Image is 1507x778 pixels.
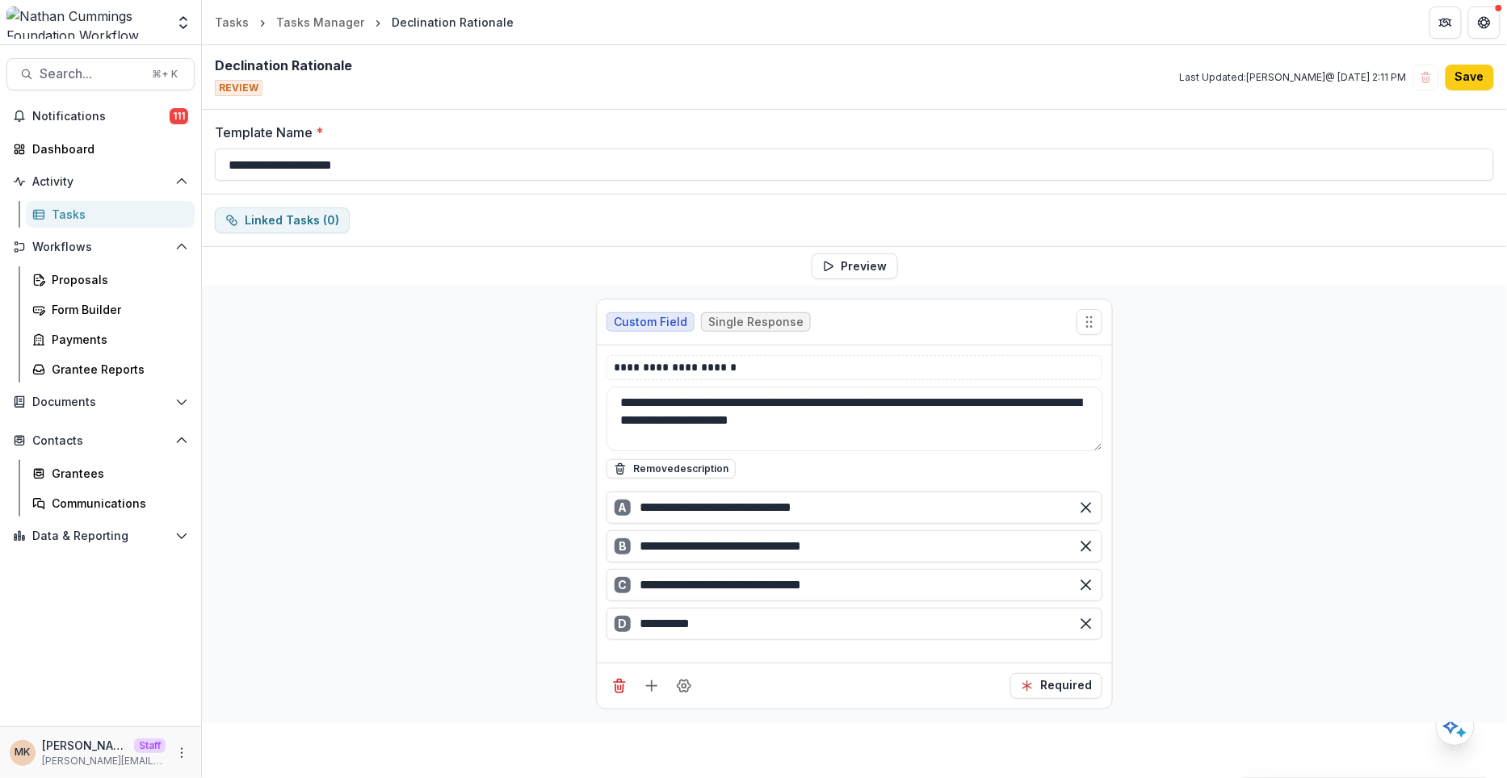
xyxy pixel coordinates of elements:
div: ⌘ + K [149,65,181,83]
button: Removedescription [607,459,736,479]
span: Data & Reporting [32,529,169,543]
span: 111 [170,108,188,124]
div: Declination Rationale [392,14,514,31]
p: Last Updated: [PERSON_NAME] @ [DATE] 2:11 PM [1180,70,1407,85]
p: [PERSON_NAME] [42,737,128,754]
div: Tasks [52,206,182,223]
button: Remove option [1073,495,1099,521]
div: Proposals [52,271,182,288]
span: Activity [32,175,169,189]
span: Notifications [32,110,170,123]
a: Form Builder [26,296,195,323]
a: Tasks [208,10,255,34]
a: Grantees [26,460,195,487]
a: Payments [26,326,195,353]
button: Search... [6,58,195,90]
a: Proposals [26,266,195,293]
button: dependent-tasks [215,207,350,233]
div: Grantees [52,465,182,482]
button: Get Help [1468,6,1501,39]
button: Add field [639,673,665,699]
div: A [615,500,631,516]
span: Workflows [32,241,169,254]
button: Delete template [1413,65,1439,90]
button: Open Workflows [6,234,195,260]
button: Partners [1429,6,1462,39]
button: Notifications111 [6,103,195,129]
a: Communications [26,490,195,517]
img: Nathan Cummings Foundation Workflow Sandbox logo [6,6,166,39]
button: Open Data & Reporting [6,523,195,549]
a: Tasks [26,201,195,228]
button: Open Contacts [6,428,195,454]
label: Template Name [215,123,1484,142]
span: Custom Field [614,316,687,329]
button: Move field [1077,309,1102,335]
button: Field Settings [671,673,697,699]
button: Open Documents [6,389,195,415]
span: Single Response [708,316,804,329]
button: Preview [812,253,898,279]
button: Remove option [1073,533,1099,559]
button: Save [1446,65,1494,90]
div: D [615,616,631,632]
button: Open AI Assistant [1436,707,1475,746]
span: Search... [40,66,142,82]
a: Dashboard [6,136,195,162]
div: C [615,577,631,593]
span: Documents [32,395,169,409]
button: Open entity switcher [172,6,195,39]
span: REVIEW [215,80,262,96]
div: Communications [52,495,182,512]
a: Grantee Reports [26,356,195,383]
div: Grantee Reports [52,361,182,378]
p: [PERSON_NAME][EMAIL_ADDRESS][DOMAIN_NAME] [42,754,166,768]
div: Tasks Manager [276,14,364,31]
button: Remove option [1073,572,1099,598]
button: Open Activity [6,169,195,194]
div: Form Builder [52,301,182,318]
button: More [172,743,191,763]
nav: breadcrumb [208,10,520,34]
div: Payments [52,331,182,348]
div: Dashboard [32,140,182,157]
span: Contacts [32,434,169,448]
h2: Declination Rationale [215,58,352,73]
button: Remove option [1073,611,1099,637]
div: B [615,538,631,554]
button: Required [1010,673,1102,699]
p: Staff [134,738,166,753]
div: Maya Kuppermann [15,747,31,758]
a: Tasks Manager [270,10,371,34]
div: Tasks [215,14,249,31]
button: Delete field [607,673,632,699]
